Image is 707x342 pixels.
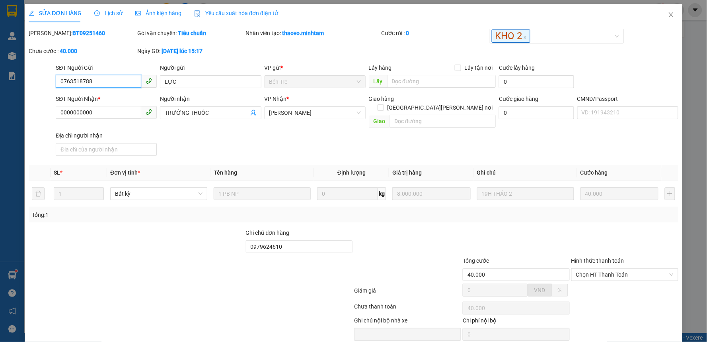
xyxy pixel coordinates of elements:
span: Lấy tận nơi [461,63,496,72]
div: Người nhận [160,94,261,103]
b: [DATE] lúc 15:17 [162,48,203,54]
div: Gói vận chuyển: [137,29,244,37]
b: Tiêu chuẩn [178,30,206,36]
span: [GEOGRAPHIC_DATA][PERSON_NAME] nơi [384,103,496,112]
span: Lấy hàng [369,65,392,71]
div: Ghi chú nội bộ nhà xe [354,316,461,328]
span: edit [29,10,34,16]
span: phone [146,78,152,84]
label: Cước giao hàng [499,96,538,102]
span: Lịch sử [94,10,123,16]
span: Giao [369,115,390,128]
label: Ghi chú đơn hàng [246,230,290,236]
span: close [523,35,527,39]
span: picture [135,10,141,16]
div: Giảm giá [353,286,462,300]
span: phone [146,109,152,115]
span: user-add [250,110,257,116]
span: % [558,287,562,293]
span: Định lượng [337,169,366,176]
span: Lấy [369,75,387,88]
input: Dọc đường [390,115,496,128]
input: VD: Bàn, Ghế [214,187,311,200]
span: Giao hàng [369,96,394,102]
input: 0 [392,187,471,200]
span: KHO 2 [492,29,530,43]
div: SĐT Người Nhận [56,94,157,103]
th: Ghi chú [474,165,577,181]
span: Giá trị hàng [392,169,422,176]
button: plus [665,187,675,200]
div: [PERSON_NAME]: [29,29,136,37]
span: Tổng cước [463,257,489,264]
div: Ngày GD: [137,47,244,55]
div: Tổng: 1 [32,210,273,219]
span: SL [54,169,60,176]
span: Cước hàng [580,169,608,176]
b: thaovo.minhtam [282,30,324,36]
input: Cước lấy hàng [499,75,574,88]
button: Close [660,4,682,26]
span: clock-circle [94,10,100,16]
span: VP Nhận [265,96,287,102]
div: Nhân viên tạo: [246,29,380,37]
div: Chưa thanh toán [353,302,462,316]
div: VP gửi [265,63,366,72]
div: SĐT Người Gửi [56,63,157,72]
label: Hình thức thanh toán [571,257,624,264]
span: VND [534,287,545,293]
input: Cước giao hàng [499,106,574,119]
input: 0 [580,187,659,200]
span: Tên hàng [214,169,237,176]
div: Chi phí nội bộ [463,316,570,328]
div: Địa chỉ người nhận [56,131,157,140]
span: Hồ Chí Minh [269,107,361,119]
img: icon [194,10,201,17]
input: Ghi chú đơn hàng [246,240,353,253]
div: Người gửi [160,63,261,72]
div: Chưa cước : [29,47,136,55]
span: Đơn vị tính [110,169,140,176]
span: kg [378,187,386,200]
b: 0 [406,30,409,36]
b: 40.000 [60,48,77,54]
input: Địa chỉ của người nhận [56,143,157,156]
div: Cước rồi : [382,29,489,37]
span: Bất kỳ [115,188,203,200]
input: Dọc đường [387,75,496,88]
input: Ghi Chú [477,187,574,200]
b: BT09251460 [72,30,105,36]
div: CMND/Passport [577,94,678,103]
span: Yêu cầu xuất hóa đơn điện tử [194,10,278,16]
span: SỬA ĐƠN HÀNG [29,10,82,16]
label: Cước lấy hàng [499,65,535,71]
button: delete [32,187,45,200]
span: close [668,12,674,18]
span: Chọn HT Thanh Toán [576,269,674,281]
span: Bến Tre [269,76,361,88]
span: Ảnh kiện hàng [135,10,181,16]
